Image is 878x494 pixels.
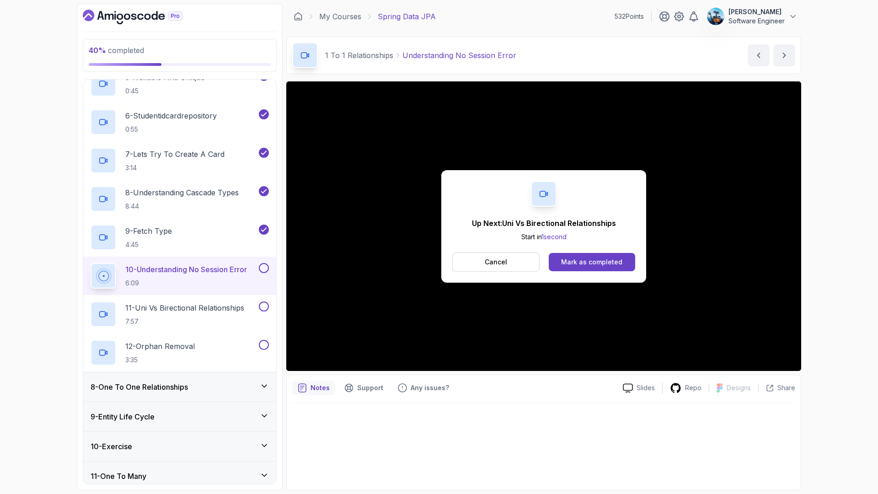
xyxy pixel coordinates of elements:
[339,381,389,395] button: Support button
[125,341,195,352] p: 12 - Orphan Removal
[615,12,644,21] p: 532 Points
[91,263,269,289] button: 10-Understanding No Session Error6:09
[616,383,662,393] a: Slides
[91,148,269,173] button: 7-Lets Try To Create A Card3:14
[541,233,567,241] span: 1 second
[89,46,106,55] span: 40 %
[125,355,195,365] p: 3:35
[83,432,276,461] button: 10-Exercise
[89,46,144,55] span: completed
[392,381,455,395] button: Feedback button
[402,50,516,61] p: Understanding No Session Error
[125,302,244,313] p: 11 - Uni Vs Birectional Relationships
[125,110,217,121] p: 6 - Studentidcardrepository
[125,240,172,249] p: 4:45
[91,411,155,422] h3: 9 - Entity Life Cycle
[125,163,225,172] p: 3:14
[748,44,770,66] button: previous content
[91,186,269,212] button: 8-Understanding Cascade Types8:44
[707,8,724,25] img: user profile image
[125,202,239,211] p: 8:44
[125,317,244,326] p: 7:57
[311,383,330,392] p: Notes
[91,441,132,452] h3: 10 - Exercise
[728,7,785,16] p: [PERSON_NAME]
[777,383,795,392] p: Share
[91,109,269,135] button: 6-Studentidcardrepository0:55
[357,383,383,392] p: Support
[83,462,276,491] button: 11-One To Many
[91,71,269,97] button: 5-Nullable And Unique0:45
[294,12,303,21] a: Dashboard
[125,226,172,236] p: 9 - Fetch Type
[325,50,393,61] p: 1 To 1 Relationships
[125,264,247,275] p: 10 - Understanding No Session Error
[549,253,635,271] button: Mark as completed
[125,187,239,198] p: 8 - Understanding Cascade Types
[125,149,225,160] p: 7 - Lets Try To Create A Card
[125,125,217,134] p: 0:55
[292,381,335,395] button: notes button
[685,383,701,392] p: Repo
[125,279,247,288] p: 6:09
[91,471,146,482] h3: 11 - One To Many
[91,225,269,250] button: 9-Fetch Type4:45
[91,381,188,392] h3: 8 - One To One Relationships
[83,402,276,431] button: 9-Entity Life Cycle
[637,383,655,392] p: Slides
[727,383,751,392] p: Designs
[663,382,709,394] a: Repo
[319,11,361,22] a: My Courses
[485,258,507,267] p: Cancel
[773,44,795,66] button: next content
[125,86,205,96] p: 0:45
[91,340,269,365] button: 12-Orphan Removal3:35
[91,301,269,327] button: 11-Uni Vs Birectional Relationships7:57
[411,383,449,392] p: Any issues?
[472,218,616,229] p: Up Next: Uni Vs Birectional Relationships
[83,372,276,402] button: 8-One To One Relationships
[378,11,436,22] p: Spring Data JPA
[286,81,801,371] iframe: 10 - Understanding No Session Error
[472,232,616,242] p: Start in
[758,383,795,392] button: Share
[561,258,622,267] div: Mark as completed
[728,16,785,26] p: Software Engineer
[83,10,203,24] a: Dashboard
[707,7,798,26] button: user profile image[PERSON_NAME]Software Engineer
[452,252,540,272] button: Cancel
